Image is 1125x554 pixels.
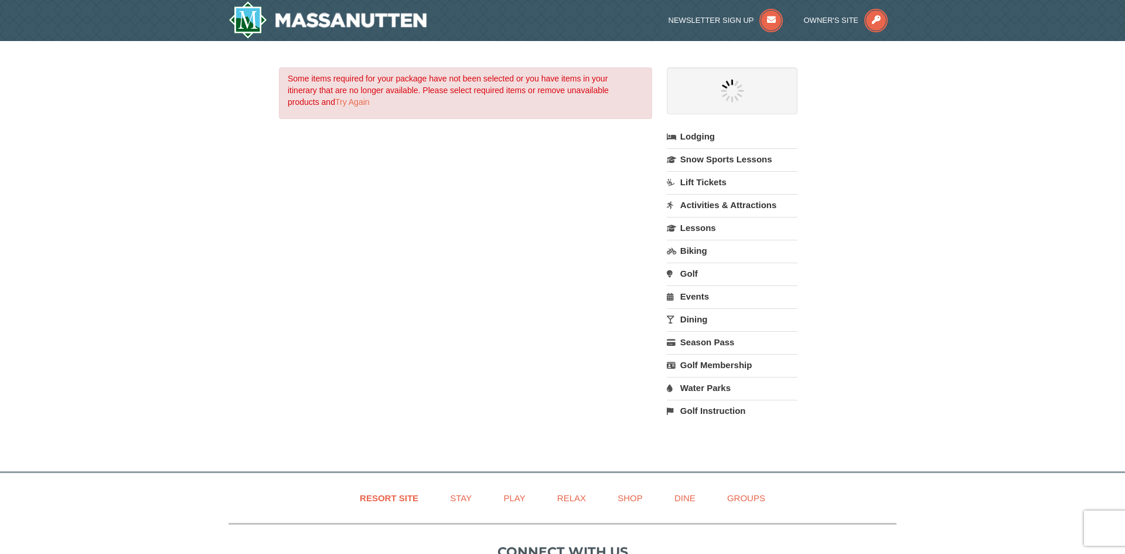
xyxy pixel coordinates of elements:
a: Massanutten Resort [229,1,427,39]
a: Golf [667,263,797,284]
a: Events [667,286,797,307]
a: Lessons [667,217,797,239]
a: Dining [667,308,797,330]
span: Owner's Site [804,16,859,25]
a: Stay [435,485,486,511]
a: Season Pass [667,331,797,353]
a: Play [489,485,540,511]
a: Activities & Attractions [667,194,797,216]
a: Dine [660,485,710,511]
span: Newsletter Sign Up [669,16,754,25]
a: Snow Sports Lessons [667,148,797,170]
img: wait gif [721,79,744,103]
a: Groups [712,485,780,511]
p: Some items required for your package have not been selected or you have items in your itinerary t... [288,73,631,108]
a: Lodging [667,126,797,147]
a: Try Again [335,97,370,107]
a: Water Parks [667,377,797,399]
a: Biking [667,240,797,261]
a: Golf Membership [667,354,797,376]
a: Relax [543,485,601,511]
a: Owner's Site [804,16,888,25]
a: Lift Tickets [667,171,797,193]
a: Shop [603,485,657,511]
a: Golf Instruction [667,400,797,422]
img: Massanutten Resort Logo [229,1,427,39]
a: Newsletter Sign Up [669,16,783,25]
a: Resort Site [345,485,433,511]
